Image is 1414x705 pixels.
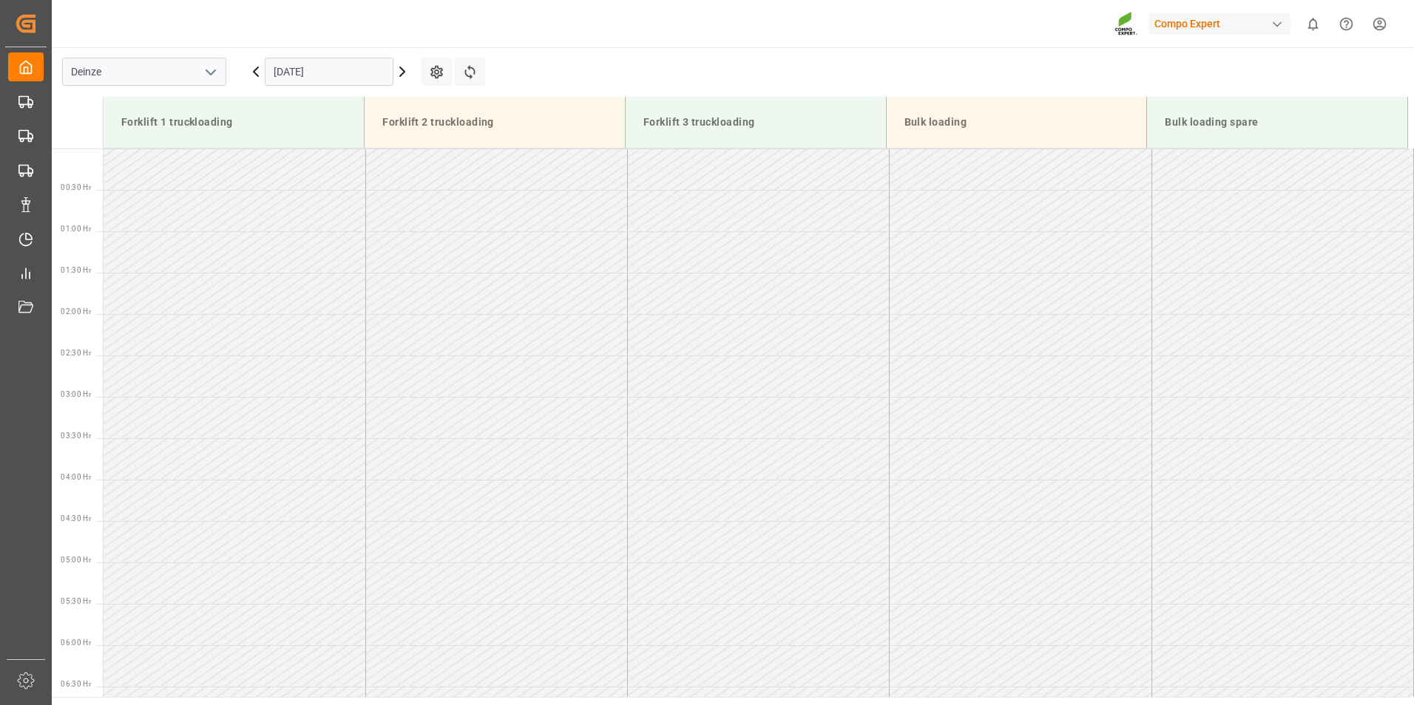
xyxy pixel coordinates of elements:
[899,109,1135,136] div: Bulk loading
[61,225,91,233] span: 01:00 Hr
[61,514,91,522] span: 04:30 Hr
[61,183,91,191] span: 00:30 Hr
[61,597,91,605] span: 05:30 Hr
[1330,7,1363,41] button: Help Center
[61,390,91,398] span: 03:00 Hr
[1114,11,1138,37] img: Screenshot%202023-09-29%20at%2010.02.21.png_1712312052.png
[61,556,91,564] span: 05:00 Hr
[199,61,221,84] button: open menu
[61,638,91,647] span: 06:00 Hr
[1149,10,1296,38] button: Compo Expert
[115,109,352,136] div: Forklift 1 truckloading
[61,680,91,688] span: 06:30 Hr
[61,266,91,274] span: 01:30 Hr
[61,307,91,316] span: 02:00 Hr
[376,109,613,136] div: Forklift 2 truckloading
[1149,13,1290,35] div: Compo Expert
[1296,7,1330,41] button: show 0 new notifications
[637,109,874,136] div: Forklift 3 truckloading
[61,349,91,357] span: 02:30 Hr
[62,58,226,86] input: Type to search/select
[1159,109,1396,136] div: Bulk loading spare
[265,58,393,86] input: DD.MM.YYYY
[61,432,91,440] span: 03:30 Hr
[61,473,91,481] span: 04:00 Hr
